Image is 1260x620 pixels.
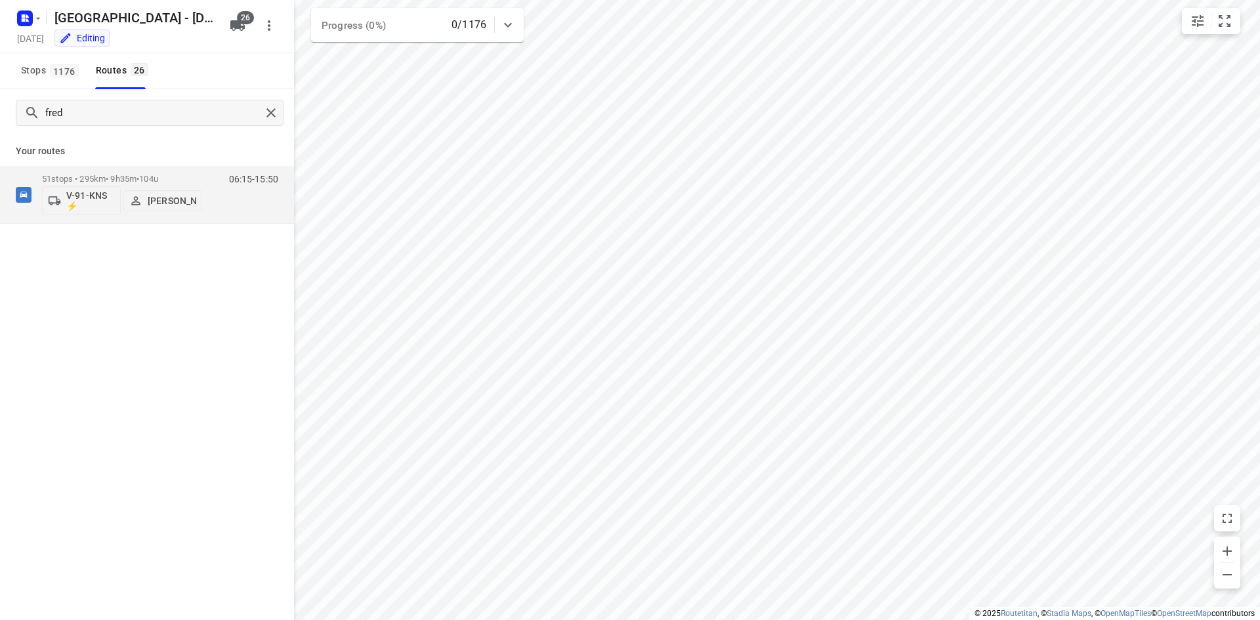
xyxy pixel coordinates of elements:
[1185,8,1211,34] button: Map settings
[237,11,254,24] span: 26
[322,20,386,31] span: Progress (0%)
[229,174,278,184] p: 06:15-15:50
[139,174,158,184] span: 104u
[49,7,219,28] h5: Rename
[1182,8,1240,34] div: small contained button group
[50,64,79,77] span: 1176
[975,609,1255,618] li: © 2025 , © , © © contributors
[451,17,486,33] p: 0/1176
[256,12,282,39] button: More
[1001,609,1038,618] a: Routetitan
[1211,8,1238,34] button: Fit zoom
[1157,609,1211,618] a: OpenStreetMap
[42,174,202,184] p: 51 stops • 295km • 9h35m
[59,31,105,45] div: You are currently in edit mode.
[12,31,49,46] h5: Project date
[42,186,121,215] button: V-91-KNS ⚡
[136,174,139,184] span: •
[66,190,115,211] p: V-91-KNS ⚡
[16,144,278,158] p: Your routes
[131,63,148,76] span: 26
[148,196,196,206] p: [PERSON_NAME]
[96,62,152,79] div: Routes
[45,103,261,123] input: Search routes
[123,190,202,211] button: [PERSON_NAME]
[1047,609,1091,618] a: Stadia Maps
[224,12,251,39] button: 26
[21,62,83,79] span: Stops
[1101,609,1151,618] a: OpenMapTiles
[311,8,524,42] div: Progress (0%)0/1176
